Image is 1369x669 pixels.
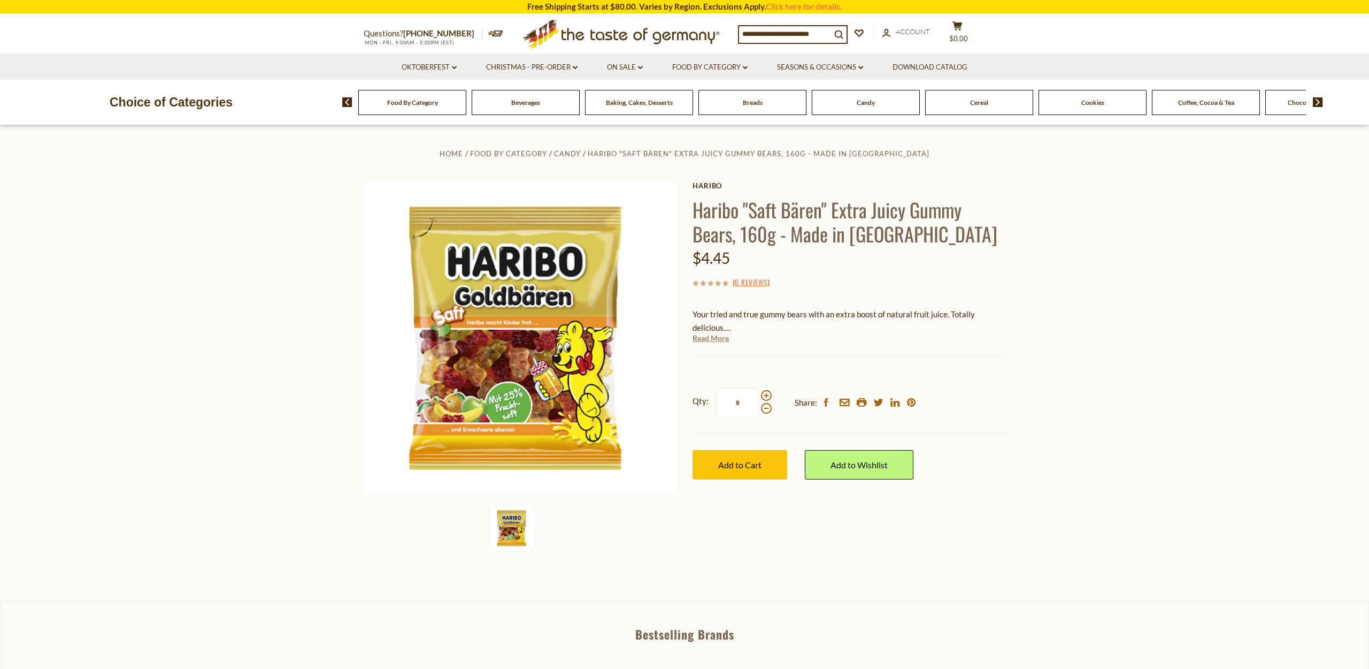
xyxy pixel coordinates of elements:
a: Home [440,149,463,158]
button: Add to Cart [693,450,787,480]
span: Add to Cart [718,460,762,470]
a: Candy [554,149,581,158]
img: next arrow [1313,97,1323,107]
p: Questions? [364,27,482,41]
span: $0.00 [949,34,968,43]
a: Click here for details. [766,2,842,11]
a: Food By Category [470,149,547,158]
a: Chocolate & Marzipan [1288,98,1351,107]
a: 0 Reviews [735,277,767,288]
a: Breads [743,98,763,107]
a: Food By Category [387,98,438,107]
span: MON - FRI, 9:00AM - 5:00PM (EST) [364,40,455,45]
a: Account [882,26,930,38]
a: Beverages [511,98,540,107]
span: $4.45 [693,249,730,267]
a: On Sale [607,62,643,73]
a: Oktoberfest [402,62,457,73]
h1: Haribo "Saft Bären" Extra Juicy Gummy Bears, 160g - Made in [GEOGRAPHIC_DATA] [693,197,1005,246]
strong: Qty: [693,394,709,408]
a: Food By Category [672,62,748,73]
a: Download Catalog [893,62,967,73]
span: ( ) [733,277,770,287]
span: Share: [795,396,817,409]
a: Christmas - PRE-ORDER [486,62,578,73]
a: Read More [693,333,729,344]
a: Baking, Cakes, Desserts [606,98,673,107]
p: Your tried and true gummy bears with an extra boost of natural fruit juice. Totally delicious. [693,308,1005,334]
a: Cereal [970,98,988,107]
a: Cookies [1081,98,1104,107]
input: Qty: [716,388,759,417]
a: Seasons & Occasions [777,62,863,73]
a: Candy [857,98,875,107]
a: [PHONE_NUMBER] [403,28,474,38]
a: Haribo [693,181,1005,190]
img: Haribo Saft Baren Extra Juicy [364,181,676,495]
img: previous arrow [342,97,352,107]
div: Bestselling Brands [1,628,1368,640]
a: Add to Wishlist [805,450,913,480]
a: Coffee, Cocoa & Tea [1178,98,1234,107]
button: $0.00 [941,21,973,48]
img: Haribo Saft Baren Extra Juicy [491,507,534,550]
span: Account [896,27,930,36]
a: Haribo "Saft Bären" Extra Juicy Gummy Bears, 160g - Made in [GEOGRAPHIC_DATA] [588,149,929,158]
